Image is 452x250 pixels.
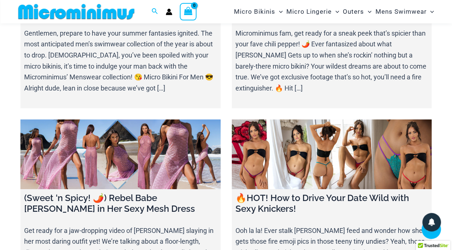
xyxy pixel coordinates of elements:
img: MM SHOP LOGO FLAT [15,3,137,20]
a: Account icon link [166,9,172,15]
span: Outers [343,2,364,21]
a: 🔥HOT! How to Drive Your Date Wild with Sexy Knickers! [232,119,432,190]
a: OutersMenu ToggleMenu Toggle [341,2,373,21]
a: Mens SwimwearMenu ToggleMenu Toggle [373,2,436,21]
span: Menu Toggle [426,2,434,21]
span: Menu Toggle [364,2,371,21]
a: Search icon link [152,7,158,16]
span: Menu Toggle [275,2,283,21]
span: Micro Bikinis [234,2,275,21]
a: Micro LingerieMenu ToggleMenu Toggle [284,2,341,21]
a: (Sweet ‘n Spicy! 🌶️) Rebel Babe Tayla in Her Sexy Mesh Dress [20,119,221,190]
h4: 🔥HOT! How to Drive Your Date Wild with Sexy Knickers! [235,193,428,214]
a: Micro BikinisMenu ToggleMenu Toggle [232,2,284,21]
a: View Shopping Cart, empty [180,3,197,20]
h4: (Sweet ‘n Spicy! 🌶️) Rebel Babe [PERSON_NAME] in Her Sexy Mesh Dress [24,193,217,214]
p: Microminimus fam, get ready for a sneak peek that’s spicier than your fave chili pepper! 🌶️ Ever ... [235,28,428,94]
p: Gentlemen, prepare to have your summer fantasies ignited. The most anticipated men’s swimwear col... [24,28,217,94]
span: Mens Swimwear [375,2,426,21]
span: Micro Lingerie [286,2,332,21]
span: Menu Toggle [332,2,339,21]
nav: Site Navigation [231,1,437,22]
